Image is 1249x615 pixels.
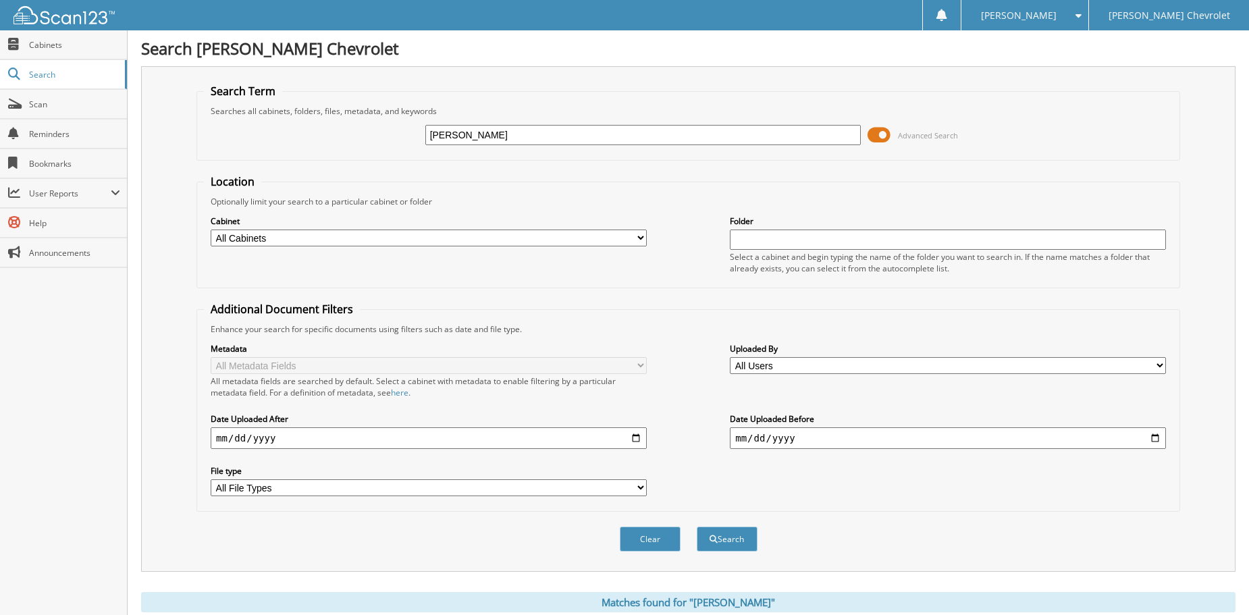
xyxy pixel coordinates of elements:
[204,105,1173,117] div: Searches all cabinets, folders, files, metadata, and keywords
[204,196,1173,207] div: Optionally limit your search to a particular cabinet or folder
[391,387,408,398] a: here
[29,247,120,259] span: Announcements
[29,188,111,199] span: User Reports
[141,592,1235,612] div: Matches found for "[PERSON_NAME]"
[204,174,261,189] legend: Location
[1109,11,1230,20] span: [PERSON_NAME] Chevrolet
[981,11,1057,20] span: [PERSON_NAME]
[29,158,120,169] span: Bookmarks
[29,39,120,51] span: Cabinets
[211,427,647,449] input: start
[211,215,647,227] label: Cabinet
[29,99,120,110] span: Scan
[730,251,1166,274] div: Select a cabinet and begin typing the name of the folder you want to search in. If the name match...
[730,427,1166,449] input: end
[29,69,118,80] span: Search
[211,343,647,354] label: Metadata
[211,375,647,398] div: All metadata fields are searched by default. Select a cabinet with metadata to enable filtering b...
[29,128,120,140] span: Reminders
[211,413,647,425] label: Date Uploaded After
[730,343,1166,354] label: Uploaded By
[620,527,681,552] button: Clear
[730,413,1166,425] label: Date Uploaded Before
[141,37,1235,59] h1: Search [PERSON_NAME] Chevrolet
[211,465,647,477] label: File type
[898,130,958,140] span: Advanced Search
[29,217,120,229] span: Help
[204,323,1173,335] div: Enhance your search for specific documents using filters such as date and file type.
[730,215,1166,227] label: Folder
[204,84,282,99] legend: Search Term
[697,527,758,552] button: Search
[204,302,360,317] legend: Additional Document Filters
[14,6,115,24] img: scan123-logo-white.svg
